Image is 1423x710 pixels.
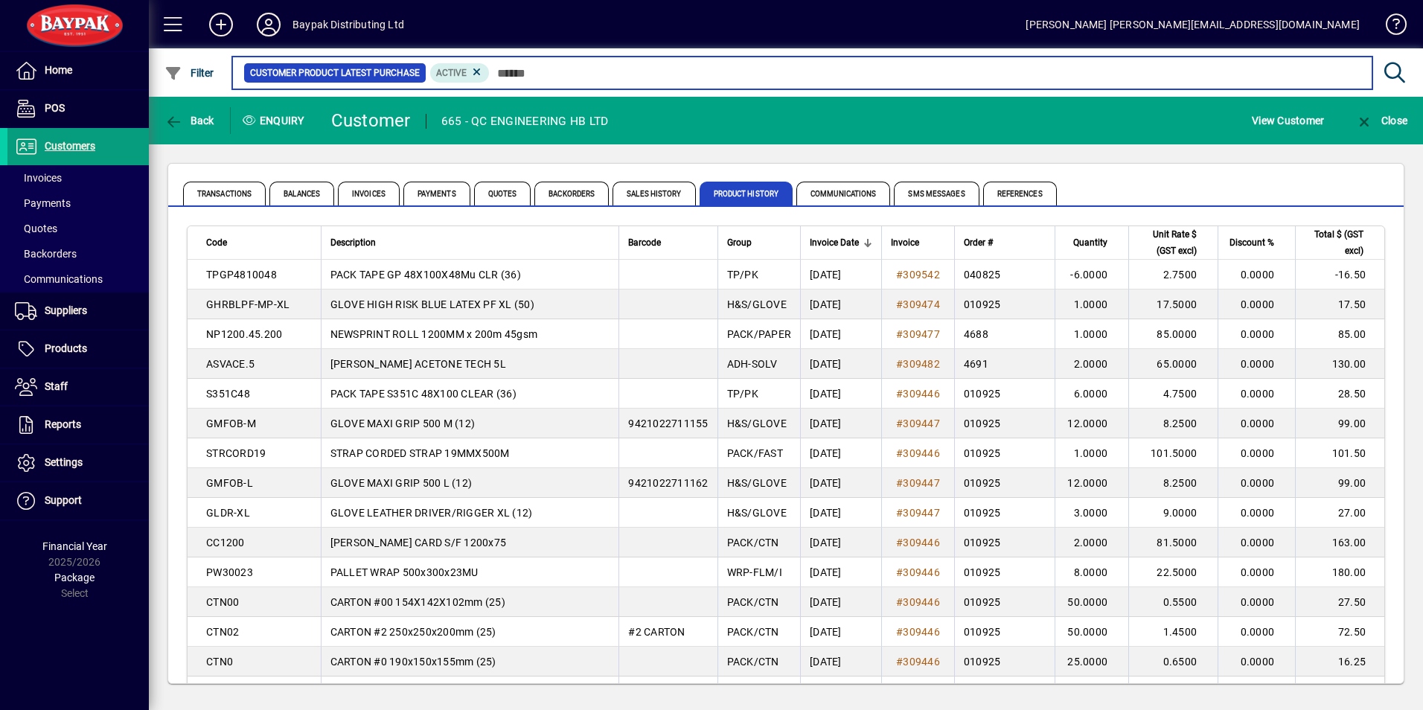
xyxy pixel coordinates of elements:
td: 1.0000 [1055,290,1128,319]
span: Backorders [15,248,77,260]
a: #309542 [891,266,945,283]
td: 0.0000 [1218,587,1295,617]
td: [DATE] [800,647,881,677]
td: [DATE] [800,468,881,498]
span: Order # [964,234,993,251]
td: 2.0000 [1055,349,1128,379]
a: #309447 [891,505,945,521]
span: # [896,507,903,519]
span: Reports [45,418,81,430]
button: View Customer [1248,107,1328,134]
td: 1.0000 [1055,319,1128,349]
span: CARTON #2 250x250x200mm (25) [330,626,496,638]
a: Staff [7,368,149,406]
td: 0.0000 [1218,498,1295,528]
div: Barcode [628,234,708,251]
span: NP1200.45.200 [206,328,282,340]
span: 309446 [903,566,940,578]
span: GMFOB-L [206,477,253,489]
span: Settings [45,456,83,468]
span: 309446 [903,388,940,400]
td: 85.00 [1295,319,1384,349]
button: Add [197,11,245,38]
a: Invoices [7,165,149,191]
td: 65.0000 [1128,349,1218,379]
td: [DATE] [800,290,881,319]
td: 010925 [954,498,1055,528]
span: # [896,388,903,400]
span: PACK TAPE S351C 48X100 CLEAR (36) [330,388,517,400]
td: 0.0000 [1218,677,1295,706]
td: 8.0000 [1055,557,1128,587]
td: 0.0000 [1218,617,1295,647]
span: # [896,328,903,340]
td: [DATE] [800,528,881,557]
span: # [896,358,903,370]
td: 180.00 [1295,557,1384,587]
span: Sales History [613,182,695,205]
app-page-header-button: Back [149,107,231,134]
div: Baypak Distributing Ltd [292,13,404,36]
a: #309446 [891,624,945,640]
a: Home [7,52,149,89]
td: 010925 [954,557,1055,587]
span: Payments [15,197,71,209]
td: [DATE] [800,319,881,349]
span: PACK/CTN [727,596,779,608]
td: 99.00 [1295,409,1384,438]
span: # [896,566,903,578]
td: -16.50 [1295,260,1384,290]
span: PACK/CTN [727,537,779,549]
div: Discount % [1227,234,1288,251]
a: #309446 [891,534,945,551]
span: 309446 [903,626,940,638]
span: PACK TAPE GP 48X100X48Mu CLR (36) [330,269,521,281]
td: 0.0000 [1218,468,1295,498]
span: GLOVE MAXI GRIP 500 L (12) [330,477,473,489]
a: #309447 [891,415,945,432]
span: 309446 [903,447,940,459]
span: Product History [700,182,793,205]
div: Quantity [1064,234,1121,251]
td: [DATE] [800,409,881,438]
td: 0.0000 [1218,319,1295,349]
td: [DATE] [800,349,881,379]
span: Close [1355,115,1407,127]
td: 0.0000 [1218,647,1295,677]
span: Customers [45,140,95,152]
td: [DATE] [800,498,881,528]
span: CARTON #0 190x150x155mm (25) [330,656,496,668]
div: Invoice [891,234,945,251]
td: 0.0000 [1218,260,1295,290]
a: Reports [7,406,149,444]
td: 50.0000 [1055,617,1128,647]
a: Suppliers [7,292,149,330]
td: 12.0000 [1055,409,1128,438]
td: 0.0000 [1218,349,1295,379]
div: 665 - QC ENGINEERING HB LTD [441,109,609,133]
span: CARTON #00 154X142X102mm (25) [330,596,505,608]
span: Code [206,234,227,251]
div: Customer [331,109,411,132]
td: 010925 [954,587,1055,617]
span: Support [45,494,82,506]
a: #309477 [891,326,945,342]
span: # [896,656,903,668]
td: [DATE] [800,587,881,617]
span: H&S/GLOVE [727,477,787,489]
span: PW30023 [206,566,253,578]
td: 12.0000 [1055,468,1128,498]
span: GLOVE LEATHER DRIVER/RIGGER XL (12) [330,507,533,519]
span: #2 CARTON [628,626,685,638]
td: 4688 [954,319,1055,349]
span: 9421022711162 [628,477,708,489]
span: Back [164,115,214,127]
button: Close [1352,107,1411,134]
span: Balances [269,182,334,205]
span: H&S/GLOVE [727,418,787,429]
span: 309447 [903,418,940,429]
span: 309482 [903,358,940,370]
span: Communications [15,273,103,285]
span: View Customer [1252,109,1324,132]
span: PALLET WRAP 500x300x23MU [330,566,479,578]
